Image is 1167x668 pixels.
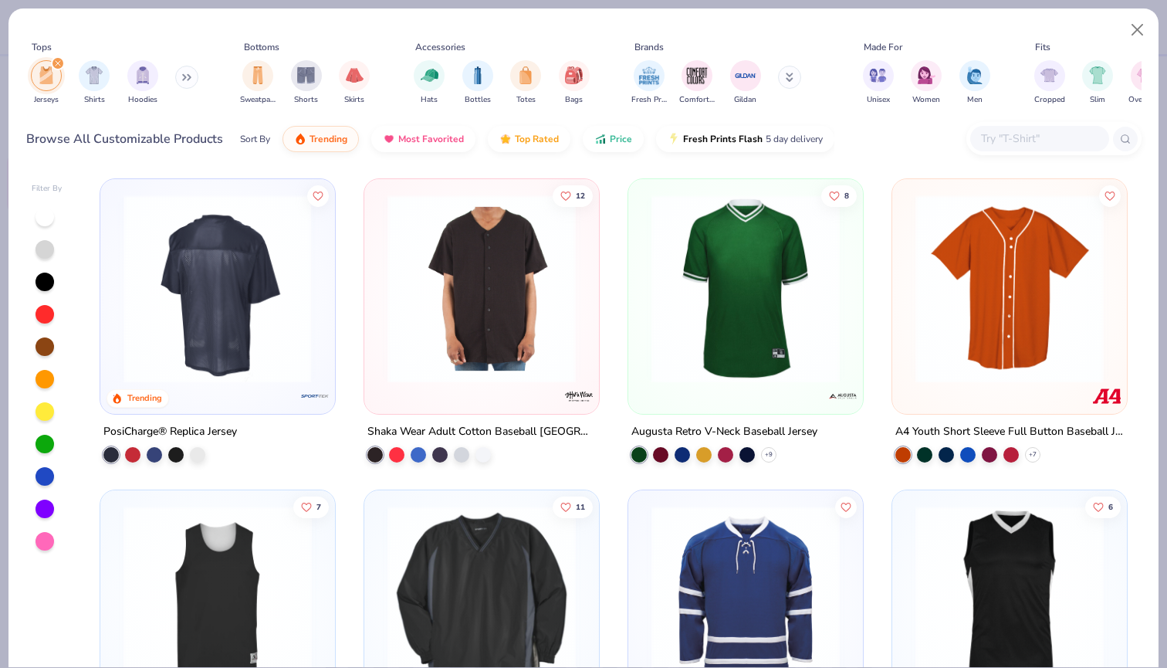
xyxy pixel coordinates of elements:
span: Women [912,94,940,106]
div: Fits [1035,40,1050,54]
button: filter button [1082,60,1113,106]
div: filter for Oversized [1128,60,1163,106]
img: Hats Image [421,66,438,84]
span: Cropped [1034,94,1065,106]
button: filter button [863,60,894,106]
div: filter for Cropped [1034,60,1065,106]
span: 5 day delivery [766,131,823,148]
button: Top Rated [488,126,570,152]
img: Shaka Wear logo [563,381,594,412]
div: filter for Shorts [291,60,322,106]
span: 11 [576,503,585,510]
button: filter button [631,60,667,106]
div: filter for Jerseys [31,60,62,106]
div: Brands [634,40,664,54]
span: Skirts [344,94,364,106]
span: Shirts [84,94,105,106]
button: Like [553,185,593,206]
span: Fresh Prints [631,94,667,106]
button: Like [835,496,857,517]
span: Bags [565,94,583,106]
div: filter for Comfort Colors [679,60,715,106]
button: filter button [559,60,590,106]
span: Bottles [465,94,491,106]
button: filter button [510,60,541,106]
img: d2496d05-3942-4f46-b545-f2022e302f7b [380,195,583,383]
img: Women Image [918,66,935,84]
span: Slim [1090,94,1105,106]
span: Top Rated [515,133,559,145]
button: filter button [1034,60,1065,106]
div: A4 Youth Short Sleeve Full Button Baseball Jersey [895,422,1124,442]
img: Shorts Image [297,66,315,84]
button: Like [1099,185,1121,206]
img: Cropped Image [1040,66,1058,84]
button: Like [553,496,593,517]
img: Skirts Image [346,66,364,84]
img: Unisex Image [869,66,887,84]
button: Like [294,496,330,517]
span: Fresh Prints Flash [683,133,763,145]
span: 7 [317,503,322,510]
img: 769fbec5-dad1-4ed0-b0ef-ea7fae35d6e3 [847,195,1050,383]
div: Sort By [240,132,270,146]
div: Accessories [415,40,465,54]
button: Like [308,185,330,206]
img: Men Image [966,66,983,84]
div: Made For [864,40,902,54]
span: 6 [1108,503,1113,510]
button: filter button [679,60,715,106]
img: flash.gif [668,133,680,145]
img: trending.gif [294,133,306,145]
span: Totes [516,94,536,106]
img: TopRated.gif [499,133,512,145]
span: Price [610,133,632,145]
div: PosiCharge® Replica Jersey [103,422,237,442]
img: ced83267-f07f-47b9-86e5-d1a78be6f52a [908,195,1111,383]
div: filter for Skirts [339,60,370,106]
button: filter button [339,60,370,106]
button: Most Favorited [371,126,475,152]
img: Fresh Prints Image [638,64,661,87]
img: Gildan Image [734,64,757,87]
button: filter button [730,60,761,106]
div: filter for Hats [414,60,445,106]
div: Browse All Customizable Products [26,130,223,148]
button: filter button [414,60,445,106]
div: Bottoms [244,40,279,54]
button: Like [1085,496,1121,517]
div: filter for Unisex [863,60,894,106]
input: Try "T-Shirt" [979,130,1098,148]
button: Price [583,126,644,152]
span: Comfort Colors [679,94,715,106]
span: Men [967,94,983,106]
span: Most Favorited [398,133,464,145]
div: filter for Hoodies [127,60,158,106]
img: Bottles Image [469,66,486,84]
img: Bags Image [565,66,582,84]
img: Shirts Image [86,66,103,84]
span: Oversized [1128,94,1163,106]
span: 12 [576,192,585,199]
img: Totes Image [517,66,534,84]
div: filter for Bottles [462,60,493,106]
img: Sport-Tek logo [299,381,330,412]
div: filter for Shirts [79,60,110,106]
img: Slim Image [1089,66,1106,84]
button: filter button [1128,60,1163,106]
img: A4 logo [1091,381,1121,412]
span: Hoodies [128,94,157,106]
button: filter button [240,60,276,106]
img: Oversized Image [1137,66,1155,84]
div: filter for Totes [510,60,541,106]
div: filter for Fresh Prints [631,60,667,106]
span: Hats [421,94,438,106]
div: filter for Bags [559,60,590,106]
img: Hoodies Image [134,66,151,84]
button: filter button [79,60,110,106]
button: filter button [291,60,322,106]
div: Filter By [32,183,63,195]
img: 75d3bafd-1a7a-40fb-968d-45a5743167ec [583,195,787,383]
button: filter button [462,60,493,106]
button: Trending [282,126,359,152]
